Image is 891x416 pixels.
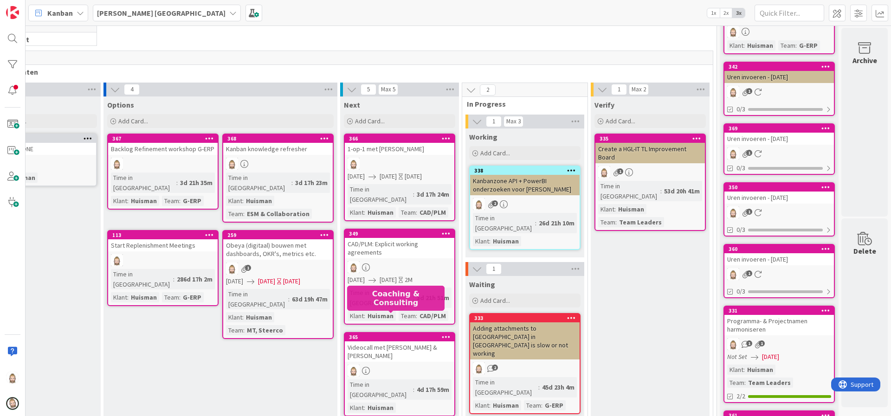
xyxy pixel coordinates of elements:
[345,143,454,155] div: 1-op-1 met [PERSON_NAME]
[736,391,745,401] span: 2/2
[729,184,834,191] div: 350
[242,196,244,206] span: :
[348,379,413,400] div: Time in [GEOGRAPHIC_DATA]
[606,117,635,125] span: Add Card...
[727,338,739,350] img: Rv
[345,158,454,170] div: Rv
[365,403,396,413] div: Huisman
[538,382,540,392] span: :
[344,229,455,325] a: 349CAD/PLM: Explicit working agreementsRv[DATE][DATE]2MTime in [GEOGRAPHIC_DATA]:3d 21h 51mKlant:...
[474,167,580,174] div: 338
[258,276,275,286] span: [DATE]
[480,296,510,305] span: Add Card...
[469,313,581,414] a: 333Adding attachments to [GEOGRAPHIC_DATA] in [GEOGRAPHIC_DATA] is slow or not workingRvTime in [...
[414,189,452,199] div: 3d 17h 24m
[112,135,218,142] div: 367
[595,143,705,163] div: Create a HGL-IT TL Improvement Board
[345,261,454,273] div: Rv
[470,314,580,322] div: 333
[736,225,745,235] span: 0/3
[536,218,577,228] div: 26d 21h 10m
[542,400,566,410] div: G-ERP
[727,365,743,375] div: Klant
[480,149,510,157] span: Add Card...
[732,8,745,18] span: 3x
[226,276,243,286] span: [DATE]
[19,1,42,13] span: Support
[345,134,454,155] div: 3661-op-1 met [PERSON_NAME]
[245,265,251,271] span: 1
[724,26,834,38] div: Rv
[746,270,752,276] span: 1
[724,245,834,253] div: 360
[598,204,614,214] div: Klant
[473,213,535,233] div: Time in [GEOGRAPHIC_DATA]
[473,377,538,397] div: Time in [GEOGRAPHIC_DATA]
[124,84,140,95] span: 4
[223,134,333,155] div: 368Kanban knowledge refresher
[598,166,610,178] img: Rv
[745,365,775,375] div: Huisman
[348,261,360,273] img: Rv
[6,6,19,19] img: Visit kanbanzone.com
[724,206,834,218] div: Rv
[364,403,365,413] span: :
[470,362,580,374] div: Rv
[724,63,834,71] div: 342
[470,198,580,210] div: Rv
[723,182,835,237] a: 350Uren invoeren - [DATE]Rv0/3
[473,362,485,374] img: Rv
[345,230,454,258] div: 349CAD/PLM: Explicit working agreements
[348,403,364,413] div: Klant
[365,207,396,218] div: Huisman
[108,231,218,239] div: 113
[244,312,274,322] div: Huisman
[365,311,396,321] div: Huisman
[724,307,834,335] div: 331Programma- & Projectnamen harmoniseren
[348,365,360,377] img: Rv
[222,134,334,223] a: 368Kanban knowledge refresherRvTime in [GEOGRAPHIC_DATA]:3d 17h 23mKlant:HuismanTeam:ESM & Collab...
[223,239,333,260] div: Obeya (digitaal) bouwen met dashboards, OKR's, metrics etc.
[611,84,627,95] span: 1
[108,134,218,143] div: 367
[226,312,242,322] div: Klant
[244,196,274,206] div: Huisman
[723,1,835,54] a: RvKlant:HuismanTeam:G-ERP
[111,292,127,302] div: Klant
[127,292,129,302] span: :
[355,117,385,125] span: Add Card...
[724,71,834,83] div: Uren invoeren - [DATE]
[380,172,397,181] span: [DATE]
[724,86,834,98] div: Rv
[615,217,617,227] span: :
[348,275,365,285] span: [DATE]
[162,292,179,302] div: Team
[399,207,416,218] div: Team
[344,100,360,109] span: Next
[351,289,441,307] h5: Coaching & Consulting
[724,133,834,145] div: Uren invoeren - [DATE]
[380,275,397,285] span: [DATE]
[852,55,877,66] div: Archive
[720,8,732,18] span: 2x
[245,325,285,335] div: MT, Steerco
[417,207,448,218] div: CAD/PLM
[283,276,300,286] div: [DATE]
[345,365,454,377] div: Rv
[491,236,521,246] div: Huisman
[486,116,502,127] span: 1
[736,104,745,114] span: 0/3
[118,117,148,125] span: Add Card...
[746,378,793,388] div: Team Leaders
[291,178,293,188] span: :
[778,40,795,51] div: Team
[176,178,178,188] span: :
[598,181,660,201] div: Time in [GEOGRAPHIC_DATA]
[727,26,739,38] img: Rv
[345,238,454,258] div: CAD/PLM: Explicit working agreements
[724,245,834,265] div: 360Uren invoeren - [DATE]
[181,292,204,302] div: G-ERP
[47,7,73,19] span: Kanban
[129,196,159,206] div: Huisman
[489,400,491,410] span: :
